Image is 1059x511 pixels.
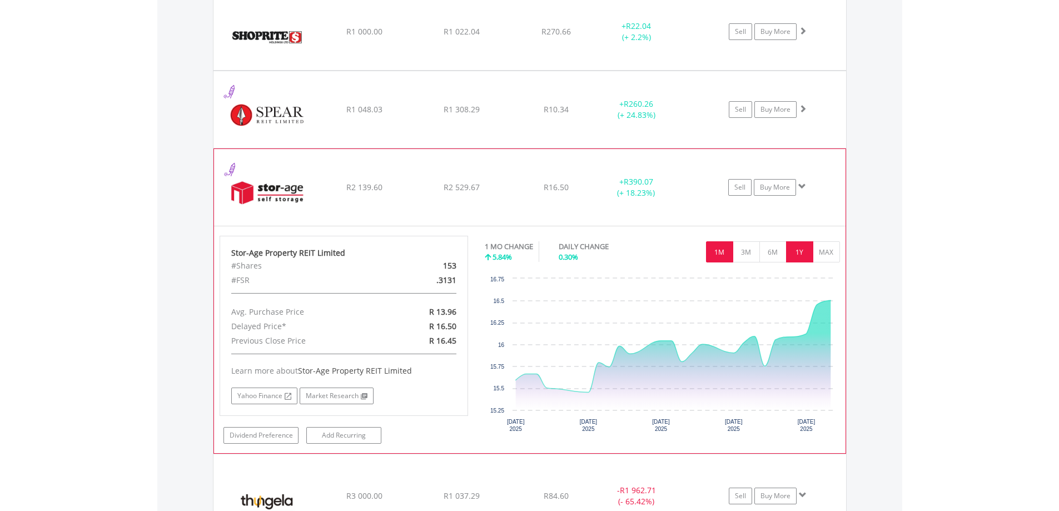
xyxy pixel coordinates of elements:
text: 16.75 [490,276,504,282]
button: 3M [733,241,760,262]
div: Avg. Purchase Price [223,305,384,319]
span: R16.50 [544,182,569,192]
button: MAX [813,241,840,262]
span: R260.26 [624,98,653,109]
div: + (+ 24.83%) [595,98,679,121]
div: Chart. Highcharts interactive chart. [485,273,840,440]
span: R1 000.00 [346,26,382,37]
div: Learn more about [231,365,457,376]
span: R 16.45 [429,335,456,346]
span: R390.07 [624,176,653,187]
div: #FSR [223,273,384,287]
span: Stor-Age Property REIT Limited [298,365,412,376]
img: EQU.ZA.SSS.png [220,163,315,223]
span: R1 022.04 [444,26,480,37]
button: 1Y [786,241,813,262]
img: EQU.ZA.SHP.png [219,7,315,67]
a: Buy More [754,23,797,40]
div: Delayed Price* [223,319,384,334]
text: [DATE] 2025 [725,419,743,432]
text: 16.5 [494,298,505,304]
text: 16 [498,342,505,348]
div: 1 MO CHANGE [485,241,533,252]
button: 1M [706,241,733,262]
a: Market Research [300,388,374,404]
img: EQU.ZA.SEA.png [219,85,315,145]
text: 15.25 [490,408,504,414]
span: R22.04 [626,21,651,31]
text: [DATE] 2025 [580,419,598,432]
span: R3 000.00 [346,490,382,501]
div: - (- 65.42%) [595,485,679,507]
span: R1 037.29 [444,490,480,501]
a: Add Recurring [306,427,381,444]
a: Sell [729,101,752,118]
div: 153 [384,259,465,273]
div: Stor-Age Property REIT Limited [231,247,457,259]
a: Dividend Preference [223,427,299,444]
text: [DATE] 2025 [507,419,525,432]
div: .3131 [384,273,465,287]
text: [DATE] 2025 [652,419,670,432]
span: R2 529.67 [444,182,480,192]
div: + (+ 2.2%) [595,21,679,43]
text: 15.5 [494,385,505,391]
div: #Shares [223,259,384,273]
div: Previous Close Price [223,334,384,348]
span: 0.30% [559,252,578,262]
span: R2 139.60 [346,182,382,192]
div: + (+ 18.23%) [594,176,678,199]
span: 5.84% [493,252,512,262]
span: R 13.96 [429,306,456,317]
a: Buy More [754,179,796,196]
span: R 16.50 [429,321,456,331]
a: Buy More [754,101,797,118]
text: 16.25 [490,320,504,326]
span: R1 048.03 [346,104,382,115]
span: R1 308.29 [444,104,480,115]
span: R1 962.71 [620,485,656,495]
a: Buy More [754,488,797,504]
button: 6M [759,241,787,262]
a: Sell [728,179,752,196]
span: R10.34 [544,104,569,115]
a: Yahoo Finance [231,388,297,404]
text: 15.75 [490,364,504,370]
span: R270.66 [541,26,571,37]
span: R84.60 [544,490,569,501]
a: Sell [729,23,752,40]
div: DAILY CHANGE [559,241,648,252]
text: [DATE] 2025 [798,419,816,432]
svg: Interactive chart [485,273,839,440]
a: Sell [729,488,752,504]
